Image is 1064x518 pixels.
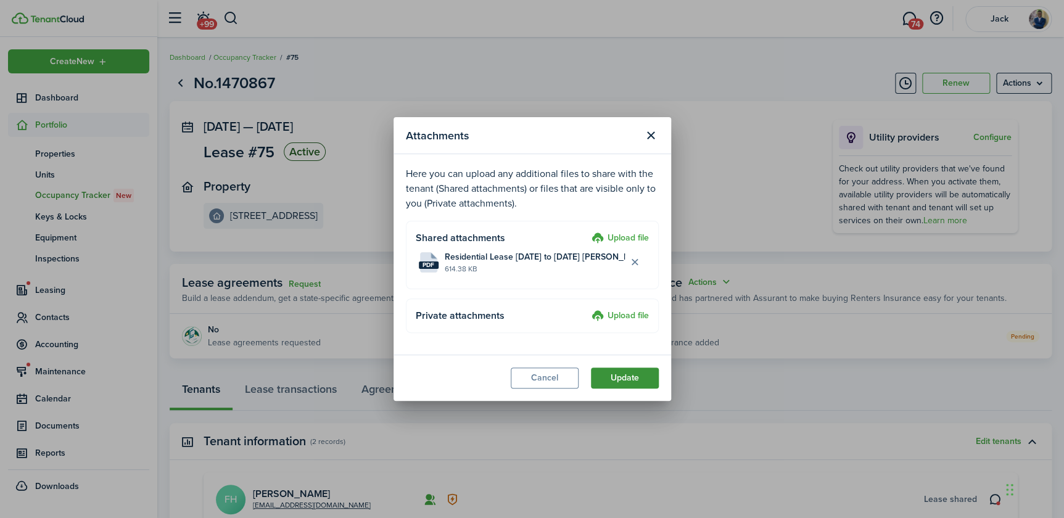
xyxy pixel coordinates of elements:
[416,231,587,245] h4: Shared attachments
[445,250,625,263] span: Residential Lease [DATE] to [DATE] [PERSON_NAME] and [PERSON_NAME].pdf
[1006,471,1013,508] div: Drag
[1002,459,1064,518] iframe: Chat Widget
[625,252,646,273] button: Delete file
[406,123,638,147] modal-title: Attachments
[419,261,439,269] file-extension: pdf
[591,368,659,388] button: Update
[511,368,579,388] button: Cancel
[445,263,625,274] file-size: 614.38 KB
[641,125,662,146] button: Close modal
[419,252,439,273] file-icon: File
[406,166,659,211] p: Here you can upload any additional files to share with the tenant (Shared attachments) or files t...
[416,308,587,323] h4: Private attachments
